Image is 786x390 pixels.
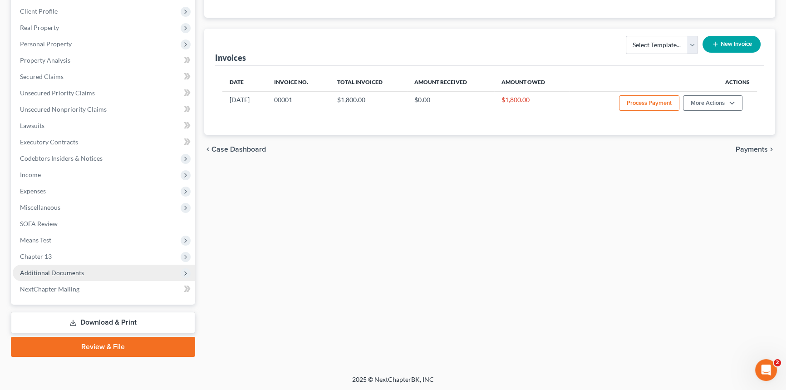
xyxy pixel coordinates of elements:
[215,52,246,63] div: Invoices
[20,105,107,113] span: Unsecured Nonpriority Claims
[204,146,211,153] i: chevron_left
[702,36,761,53] button: New Invoice
[211,146,266,153] span: Case Dashboard
[20,138,78,146] span: Executory Contracts
[20,154,103,162] span: Codebtors Insiders & Notices
[13,69,195,85] a: Secured Claims
[407,91,494,117] td: $0.00
[20,203,60,211] span: Miscellaneous
[20,122,44,129] span: Lawsuits
[11,337,195,357] a: Review & File
[20,269,84,276] span: Additional Documents
[222,91,267,117] td: [DATE]
[13,85,195,101] a: Unsecured Priority Claims
[736,146,775,153] button: Payments chevron_right
[267,73,329,91] th: Invoice No.
[768,146,775,153] i: chevron_right
[204,146,266,153] button: chevron_left Case Dashboard
[20,171,41,178] span: Income
[11,312,195,333] a: Download & Print
[13,52,195,69] a: Property Analysis
[619,95,679,111] button: Process Payment
[20,187,46,195] span: Expenses
[407,73,494,91] th: Amount Received
[222,73,267,91] th: Date
[20,40,72,48] span: Personal Property
[494,91,570,117] td: $1,800.00
[20,89,95,97] span: Unsecured Priority Claims
[20,73,64,80] span: Secured Claims
[13,216,195,232] a: SOFA Review
[20,252,52,260] span: Chapter 13
[569,73,757,91] th: Actions
[20,24,59,31] span: Real Property
[13,134,195,150] a: Executory Contracts
[20,220,58,227] span: SOFA Review
[494,73,570,91] th: Amount Owed
[13,118,195,134] a: Lawsuits
[755,359,777,381] iframe: Intercom live chat
[330,73,408,91] th: Total Invoiced
[13,281,195,297] a: NextChapter Mailing
[20,236,51,244] span: Means Test
[13,101,195,118] a: Unsecured Nonpriority Claims
[330,91,408,117] td: $1,800.00
[736,146,768,153] span: Payments
[20,7,58,15] span: Client Profile
[683,95,742,111] button: More Actions
[20,285,79,293] span: NextChapter Mailing
[267,91,329,117] td: 00001
[774,359,781,366] span: 2
[20,56,70,64] span: Property Analysis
